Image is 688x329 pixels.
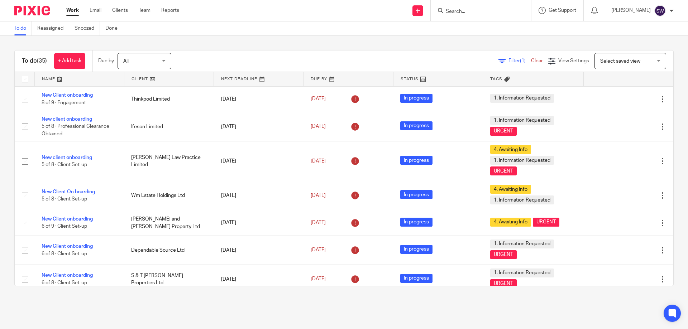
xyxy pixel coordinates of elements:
[42,273,93,278] a: New Client onboarding
[124,236,214,265] td: Dependable Source Ltd
[490,156,554,165] span: 1. Information Requested
[400,274,433,283] span: In progress
[42,217,93,222] a: New Client onboarding
[22,57,47,65] h1: To do
[42,224,87,229] span: 6 of 9 · Client Set-up
[400,94,433,103] span: In progress
[400,156,433,165] span: In progress
[105,21,123,35] a: Done
[54,53,85,69] a: + Add task
[42,163,87,168] span: 5 of 8 · Client Set-up
[531,58,543,63] a: Clear
[533,218,559,227] span: URGENT
[214,112,304,141] td: [DATE]
[311,248,326,253] span: [DATE]
[490,268,554,277] span: 1. Information Requested
[124,141,214,181] td: [PERSON_NAME] Law Practice Limited
[311,159,326,164] span: [DATE]
[14,21,32,35] a: To do
[490,116,554,125] span: 1. Information Requested
[161,7,179,14] a: Reports
[400,245,433,254] span: In progress
[490,218,531,227] span: 4. Awaiting Info
[42,189,95,194] a: New Client On boarding
[654,5,666,16] img: svg%3E
[66,7,79,14] a: Work
[98,57,114,64] p: Due by
[14,6,50,15] img: Pixie
[42,244,93,249] a: New Client onboarding
[490,279,517,288] span: URGENT
[214,141,304,181] td: [DATE]
[445,9,510,15] input: Search
[490,166,517,175] span: URGENT
[600,59,640,64] span: Select saved view
[490,145,531,154] span: 4. Awaiting Info
[490,250,517,259] span: URGENT
[90,7,101,14] a: Email
[490,195,554,204] span: 1. Information Requested
[490,127,517,136] span: URGENT
[400,218,433,227] span: In progress
[124,265,214,294] td: S & T [PERSON_NAME] Properties Ltd
[214,265,304,294] td: [DATE]
[42,124,109,137] span: 5 of 8 · Professional Clearance Obtained
[311,124,326,129] span: [DATE]
[400,121,433,130] span: In progress
[400,190,433,199] span: In progress
[37,58,47,64] span: (35)
[490,185,531,194] span: 4. Awaiting Info
[549,8,576,13] span: Get Support
[124,181,214,210] td: Wm Estate Holdings Ltd
[42,251,87,256] span: 6 of 8 · Client Set-up
[311,193,326,198] span: [DATE]
[311,97,326,102] span: [DATE]
[75,21,100,35] a: Snoozed
[508,58,531,63] span: Filter
[124,210,214,236] td: [PERSON_NAME] and [PERSON_NAME] Property Ltd
[42,117,92,122] a: New client onboarding
[123,59,129,64] span: All
[214,236,304,265] td: [DATE]
[490,240,554,248] span: 1. Information Requested
[112,7,128,14] a: Clients
[311,277,326,282] span: [DATE]
[124,86,214,112] td: Thinkpod Limited
[42,155,92,160] a: New client onboarding
[124,112,214,141] td: Ifeson Limited
[214,86,304,112] td: [DATE]
[311,220,326,225] span: [DATE]
[214,210,304,236] td: [DATE]
[42,100,86,105] span: 8 of 9 · Engagement
[558,58,589,63] span: View Settings
[37,21,69,35] a: Reassigned
[42,280,87,285] span: 6 of 8 · Client Set-up
[520,58,526,63] span: (1)
[490,94,554,103] span: 1. Information Requested
[214,181,304,210] td: [DATE]
[42,197,87,202] span: 5 of 8 · Client Set-up
[139,7,150,14] a: Team
[490,77,502,81] span: Tags
[42,93,93,98] a: New Client onboarding
[611,7,651,14] p: [PERSON_NAME]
